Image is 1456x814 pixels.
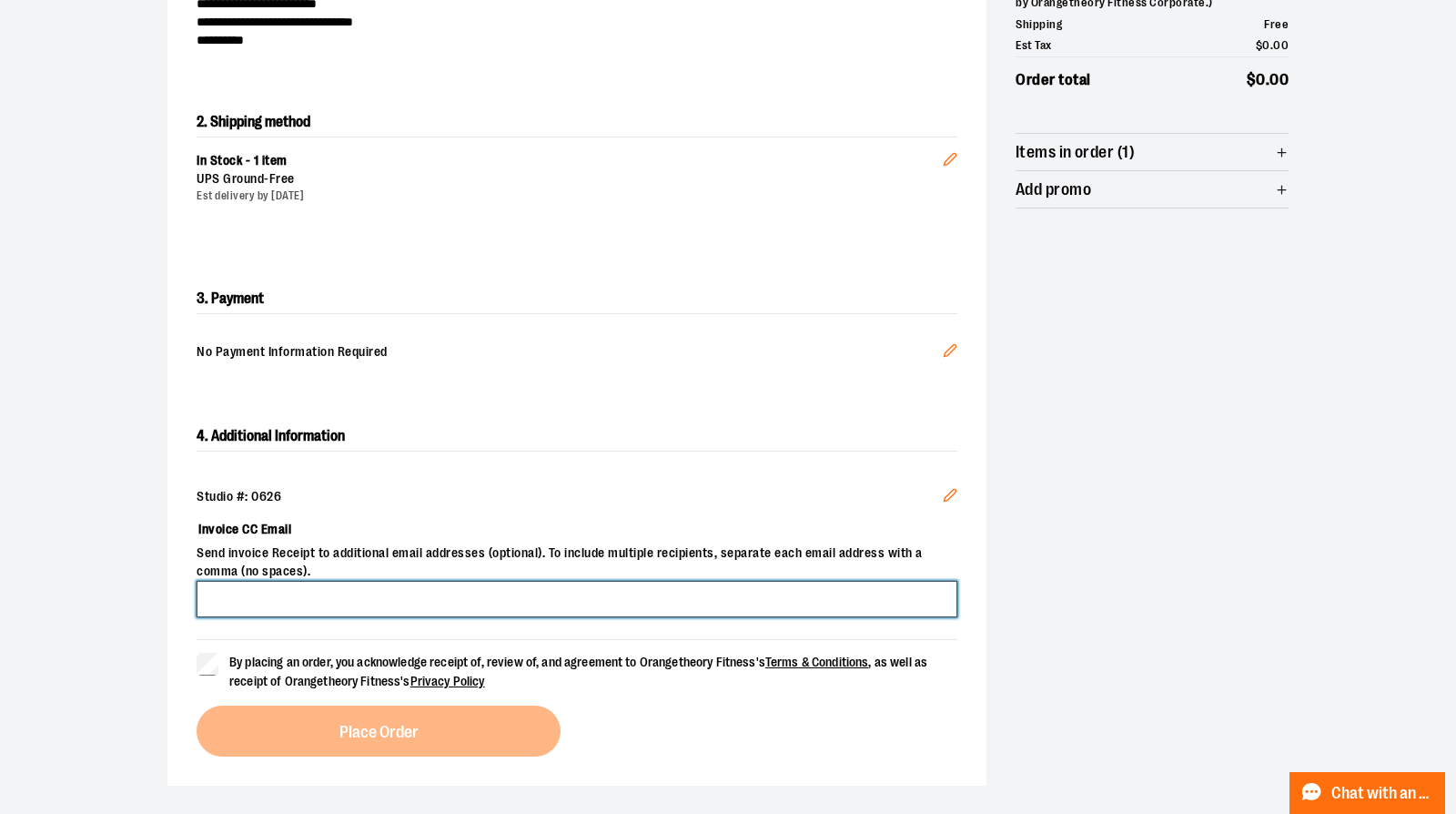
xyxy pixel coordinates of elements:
[1273,38,1289,52] span: 00
[1262,38,1270,52] span: 0
[928,329,972,378] button: Edit
[1016,181,1091,198] span: Add promo
[197,170,943,188] div: UPS Ground -
[410,674,485,688] a: Privacy Policy
[197,422,957,452] h2: 4. Additional Information
[765,655,869,669] a: Terms & Conditions
[928,123,972,187] button: Edit
[1016,171,1289,208] button: Add promo
[1016,134,1289,170] button: Items in order (1)
[1016,144,1135,161] span: Items in order (1)
[1016,36,1052,55] span: Est Tax
[1269,71,1289,88] span: 00
[197,284,957,314] h2: 3. Payment
[928,473,972,523] button: Edit
[1016,68,1091,92] span: Order total
[1256,71,1266,88] span: 0
[1331,785,1434,802] span: Chat with an Expert
[197,488,957,506] div: Studio #: 0626
[1016,15,1062,34] span: Shipping
[1264,17,1289,31] span: Free
[229,655,927,688] span: By placing an order, you acknowledge receipt of, review of, and agreement to Orangetheory Fitness...
[1270,38,1274,52] span: .
[197,544,957,581] span: Send invoice Receipt to additional email addresses (optional). To include multiple recipients, se...
[1289,772,1446,814] button: Chat with an Expert
[1266,71,1270,88] span: .
[197,514,957,544] label: Invoice CC Email
[197,343,943,363] span: No Payment Information Required
[1256,38,1263,52] span: $
[197,107,957,137] h2: 2. Shipping method
[197,152,943,170] div: In Stock - 1 item
[269,171,295,186] span: Free
[197,653,218,675] input: By placing an order, you acknowledge receipt of, review of, and agreement to Orangetheory Fitness...
[1247,71,1257,88] span: $
[197,188,943,204] div: Est delivery by [DATE]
